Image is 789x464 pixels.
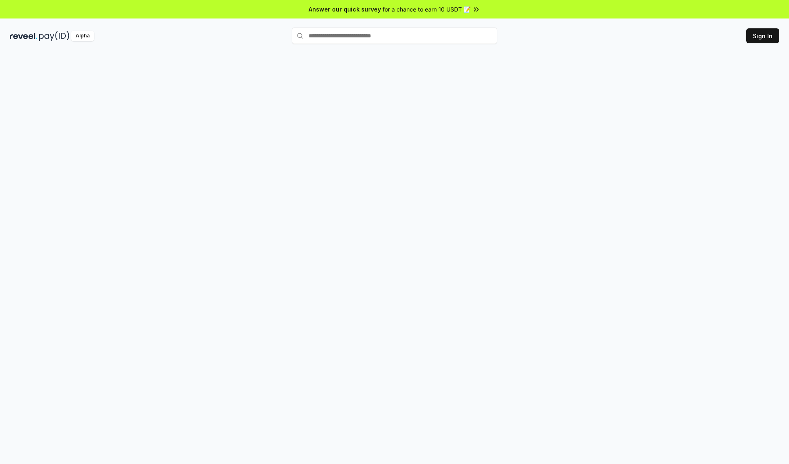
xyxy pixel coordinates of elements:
span: Answer our quick survey [309,5,381,14]
img: pay_id [39,31,69,41]
div: Alpha [71,31,94,41]
span: for a chance to earn 10 USDT 📝 [383,5,471,14]
img: reveel_dark [10,31,37,41]
button: Sign In [746,28,779,43]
